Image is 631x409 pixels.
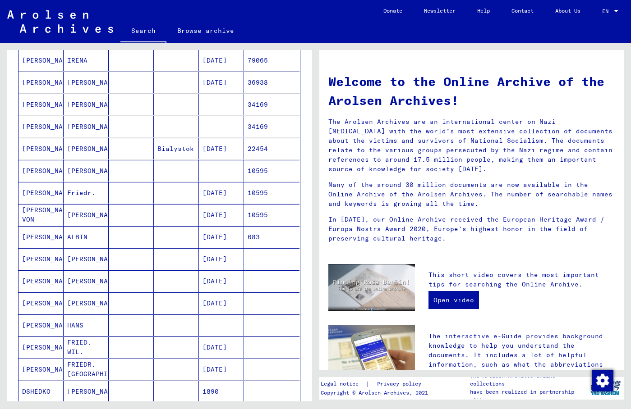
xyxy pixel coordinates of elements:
[199,204,244,226] mat-cell: [DATE]
[18,359,64,380] mat-cell: [PERSON_NAME]
[470,372,586,388] p: The Arolsen Archives online collections
[592,370,613,391] img: Change consent
[64,94,109,115] mat-cell: [PERSON_NAME]
[64,336,109,358] mat-cell: FRIED. WIL.
[244,94,299,115] mat-cell: 34169
[328,325,415,383] img: eguide.jpg
[321,379,432,389] div: |
[18,138,64,159] mat-cell: [PERSON_NAME]
[18,72,64,93] mat-cell: [PERSON_NAME]
[244,226,299,248] mat-cell: 683
[64,182,109,204] mat-cell: Friedr.
[18,292,64,314] mat-cell: [PERSON_NAME]
[328,264,415,311] img: video.jpg
[18,204,64,226] mat-cell: [PERSON_NAME] VON
[64,138,109,159] mat-cell: [PERSON_NAME]
[244,160,299,182] mat-cell: 10595
[244,182,299,204] mat-cell: 10595
[18,182,64,204] mat-cell: [PERSON_NAME]
[244,204,299,226] mat-cell: 10595
[244,138,299,159] mat-cell: 22454
[18,381,64,402] mat-cell: DSHEDKO
[120,20,166,43] a: Search
[64,359,109,380] mat-cell: FRIEDR. [GEOGRAPHIC_DATA].
[18,248,64,270] mat-cell: [PERSON_NAME]
[591,369,613,391] div: Change consent
[328,72,616,110] h1: Welcome to the Online Archive of the Arolsen Archives!
[64,72,109,93] mat-cell: [PERSON_NAME]
[18,270,64,292] mat-cell: [PERSON_NAME]
[18,226,64,248] mat-cell: [PERSON_NAME]
[244,116,299,137] mat-cell: 34169
[64,292,109,314] mat-cell: [PERSON_NAME]
[64,314,109,336] mat-cell: HANS
[244,50,299,71] mat-cell: 79065
[154,138,199,159] mat-cell: Bialystok
[18,314,64,336] mat-cell: [PERSON_NAME]
[64,248,109,270] mat-cell: [PERSON_NAME]
[321,379,366,389] a: Legal notice
[199,50,244,71] mat-cell: [DATE]
[328,117,616,174] p: The Arolsen Archives are an international center on Nazi [MEDICAL_DATA] with the world’s most ext...
[428,332,615,388] p: The interactive e-Guide provides background knowledge to help you understand the documents. It in...
[64,160,109,182] mat-cell: [PERSON_NAME]
[18,50,64,71] mat-cell: [PERSON_NAME]
[64,270,109,292] mat-cell: [PERSON_NAME]
[328,215,616,243] p: In [DATE], our Online Archive received the European Heritage Award / Europa Nostra Award 2020, Eu...
[199,72,244,93] mat-cell: [DATE]
[589,377,622,399] img: yv_logo.png
[18,116,64,137] mat-cell: [PERSON_NAME]
[64,116,109,137] mat-cell: [PERSON_NAME]
[199,359,244,380] mat-cell: [DATE]
[64,381,109,402] mat-cell: [PERSON_NAME]
[321,389,432,397] p: Copyright © Arolsen Archives, 2021
[166,20,245,41] a: Browse archive
[328,180,616,209] p: Many of the around 30 million documents are now available in the Online Archive of the Arolsen Ar...
[244,72,299,93] mat-cell: 36938
[199,248,244,270] mat-cell: [DATE]
[199,336,244,358] mat-cell: [DATE]
[199,226,244,248] mat-cell: [DATE]
[64,50,109,71] mat-cell: IRENA
[18,160,64,182] mat-cell: [PERSON_NAME]
[199,270,244,292] mat-cell: [DATE]
[64,204,109,226] mat-cell: [PERSON_NAME]
[428,270,615,289] p: This short video covers the most important tips for searching the Online Archive.
[64,226,109,248] mat-cell: ALBIN
[199,381,244,402] mat-cell: 1890
[470,388,586,404] p: have been realized in partnership with
[602,8,612,14] span: EN
[428,291,479,309] a: Open video
[7,10,113,33] img: Arolsen_neg.svg
[199,292,244,314] mat-cell: [DATE]
[370,379,432,389] a: Privacy policy
[199,138,244,159] mat-cell: [DATE]
[18,94,64,115] mat-cell: [PERSON_NAME]
[199,182,244,204] mat-cell: [DATE]
[18,336,64,358] mat-cell: [PERSON_NAME]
